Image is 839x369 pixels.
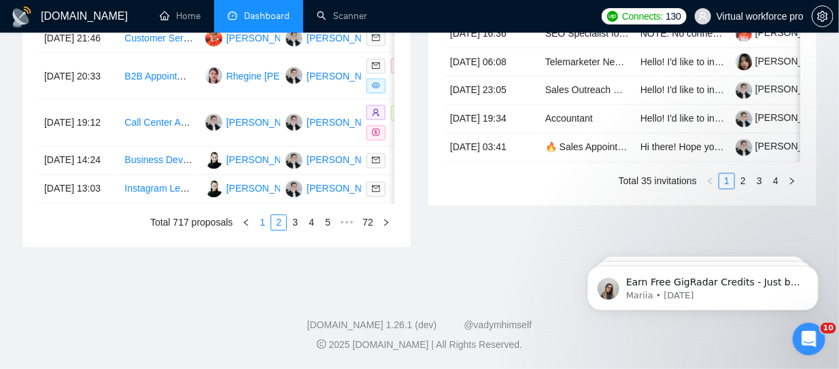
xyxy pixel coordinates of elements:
[698,12,708,21] span: user
[286,114,303,131] img: LB
[303,215,320,231] li: 4
[119,24,199,53] td: Customer Service and Processing - UK
[372,34,380,42] span: mail
[619,173,697,190] li: Total 35 invitations
[540,77,635,105] td: Sales Outreach Representative – HR Consulting Services (Commission-Based | Flexible Hours)
[286,69,466,80] a: LB[PERSON_NAME] [PERSON_NAME]
[286,154,466,165] a: LB[PERSON_NAME] [PERSON_NAME]
[307,69,466,84] div: [PERSON_NAME] [PERSON_NAME]
[254,215,271,231] li: 1
[784,173,800,190] button: right
[372,62,380,70] span: mail
[205,116,386,127] a: LB[PERSON_NAME] [PERSON_NAME]
[288,215,303,230] a: 3
[226,69,343,84] div: Rhegine [PERSON_NAME]
[372,185,380,193] span: mail
[119,147,199,175] td: Business Development Manager for Franchise Signage
[39,24,119,53] td: [DATE] 21:46
[784,173,800,190] li: Next Page
[751,173,768,190] li: 3
[11,338,828,353] div: 2025 [DOMAIN_NAME] | All Rights Reserved.
[119,100,199,147] td: Call Center Agents Needed
[271,215,287,231] li: 2
[124,33,376,43] a: Customer Service and Processing - [GEOGRAPHIC_DATA]
[119,53,199,100] td: B2B Appointment Setter
[736,139,753,156] img: c1AyKq6JICviXaEpkmdqJS9d0fu8cPtAjDADDsaqrL33dmlxerbgAEFrRdAYEnyeyq
[793,323,825,355] iframe: Intercom live chat
[320,215,335,230] a: 5
[378,215,394,231] li: Next Page
[812,11,833,22] span: setting
[286,152,303,169] img: LB
[540,48,635,77] td: Telemarketer Needed for Lead Generation
[307,181,466,196] div: [PERSON_NAME] [PERSON_NAME]
[317,340,326,349] span: copyright
[320,215,336,231] li: 5
[768,174,783,189] a: 4
[445,20,540,48] td: [DATE] 16:36
[545,28,704,39] a: SEO Specialist for Managed Services
[607,11,618,22] img: upwork-logo.png
[752,174,767,189] a: 3
[205,183,305,194] a: JR[PERSON_NAME]
[39,175,119,204] td: [DATE] 13:03
[39,53,119,100] td: [DATE] 20:33
[124,155,358,166] a: Business Development Manager for Franchise Signage
[372,128,380,137] span: dollar
[160,10,201,22] a: homeHome
[124,183,335,194] a: Instagram Lead Outreach and Appointment Setter
[287,215,303,231] li: 3
[205,114,222,131] img: LB
[540,105,635,134] td: Accountant
[226,153,305,168] div: [PERSON_NAME]
[119,175,199,204] td: Instagram Lead Outreach and Appointment Setter
[317,10,367,22] a: searchScanner
[39,147,119,175] td: [DATE] 14:24
[812,11,834,22] a: setting
[271,215,286,230] a: 2
[702,173,719,190] li: Previous Page
[150,215,233,231] li: Total 717 proposals
[735,173,751,190] li: 2
[286,32,466,43] a: LB[PERSON_NAME] [PERSON_NAME]
[702,173,719,190] button: left
[255,215,270,230] a: 1
[228,11,237,20] span: dashboard
[445,77,540,105] td: [DATE] 23:05
[736,25,753,42] img: c1obEvdW1Ima1LOV3cPGNX--DkD9Bjk0MAmdJewIGZQRzGr6_QqZ8smHAHikJ1Hf7w
[307,320,437,331] a: [DOMAIN_NAME] 1.26.1 (dev)
[307,153,466,168] div: [PERSON_NAME] [PERSON_NAME]
[226,181,305,196] div: [PERSON_NAME]
[307,116,466,130] div: [PERSON_NAME] [PERSON_NAME]
[358,215,377,230] a: 72
[59,52,235,65] p: Message from Mariia, sent 9w ago
[736,27,834,38] a: [PERSON_NAME]
[372,109,380,117] span: user-add
[286,67,303,84] img: LB
[238,215,254,231] li: Previous Page
[719,173,735,190] li: 1
[540,20,635,48] td: SEO Specialist for Managed Services
[124,71,226,82] a: B2B Appointment Setter
[336,215,358,231] li: Next 5 Pages
[445,48,540,77] td: [DATE] 06:08
[540,134,635,162] td: 🔥 Sales Appointment Setter – Book Qualified Calls & Manage our Pipeline on GoHighLevel (GHL)
[238,215,254,231] button: left
[11,6,33,28] img: logo
[358,215,378,231] li: 72
[372,82,380,90] span: eye
[242,219,250,227] span: left
[286,183,466,194] a: LB[PERSON_NAME] [PERSON_NAME]
[205,152,222,169] img: JR
[445,134,540,162] td: [DATE] 03:41
[336,215,358,231] span: •••
[719,174,734,189] a: 1
[788,177,796,186] span: right
[304,215,319,230] a: 4
[205,154,305,165] a: JR[PERSON_NAME]
[545,113,593,124] a: Accountant
[286,181,303,198] img: LB
[706,177,715,186] span: left
[244,10,290,22] span: Dashboard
